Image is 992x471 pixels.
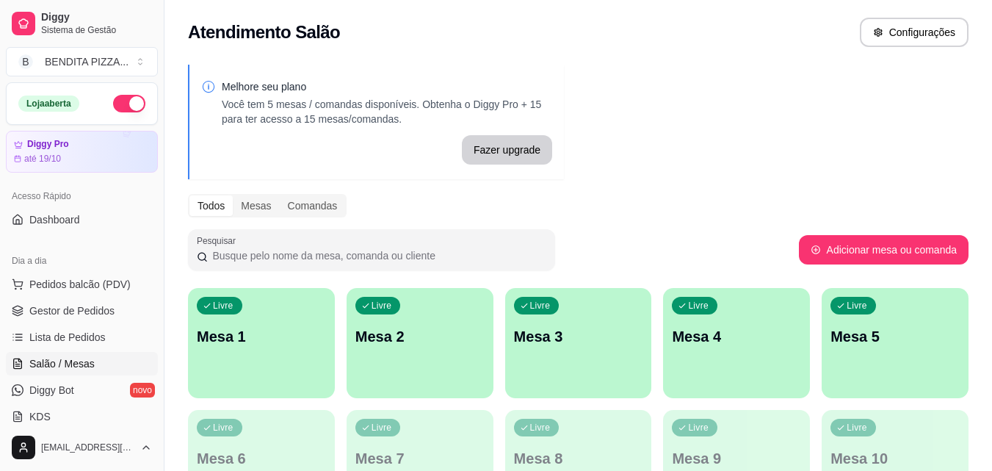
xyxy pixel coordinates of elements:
p: Mesa 1 [197,326,326,347]
span: Sistema de Gestão [41,24,152,36]
span: Dashboard [29,212,80,227]
button: LivreMesa 2 [347,288,493,398]
p: Livre [688,422,709,434]
button: LivreMesa 1 [188,288,335,398]
p: Mesa 6 [197,448,326,469]
p: Livre [372,300,392,312]
p: Livre [213,422,233,434]
p: Mesa 4 [672,326,801,347]
button: [EMAIL_ADDRESS][DOMAIN_NAME] [6,430,158,465]
button: Alterar Status [113,95,145,112]
p: Mesa 7 [355,448,485,469]
article: Diggy Pro [27,139,69,150]
div: Loja aberta [18,96,79,112]
span: Gestor de Pedidos [29,303,115,318]
p: Você tem 5 mesas / comandas disponíveis. Obtenha o Diggy Pro + 15 para ter acesso a 15 mesas/coma... [222,97,552,126]
span: B [18,54,33,69]
a: KDS [6,405,158,428]
p: Livre [372,422,392,434]
a: Diggy Botnovo [6,378,158,402]
p: Livre [688,300,709,312]
p: Melhore seu plano [222,79,552,94]
p: Livre [530,300,551,312]
button: LivreMesa 5 [822,288,969,398]
span: Salão / Mesas [29,356,95,371]
a: Dashboard [6,208,158,231]
span: Lista de Pedidos [29,330,106,345]
p: Mesa 10 [830,448,960,469]
button: Fazer upgrade [462,135,552,165]
p: Mesa 5 [830,326,960,347]
h2: Atendimento Salão [188,21,340,44]
div: Todos [189,195,233,216]
p: Mesa 3 [514,326,643,347]
a: Salão / Mesas [6,352,158,375]
a: Diggy Proaté 19/10 [6,131,158,173]
a: Gestor de Pedidos [6,299,158,323]
div: Dia a dia [6,249,158,273]
span: KDS [29,409,51,424]
p: Livre [847,300,867,312]
div: BENDITA PIZZA ... [45,54,128,69]
p: Mesa 9 [672,448,801,469]
button: LivreMesa 3 [505,288,652,398]
div: Acesso Rápido [6,184,158,208]
span: Diggy Bot [29,383,74,398]
div: Comandas [280,195,346,216]
button: Pedidos balcão (PDV) [6,273,158,296]
article: até 19/10 [24,153,61,165]
p: Mesa 2 [355,326,485,347]
span: Pedidos balcão (PDV) [29,277,131,292]
input: Pesquisar [208,248,546,263]
p: Livre [213,300,233,312]
div: Mesas [233,195,279,216]
a: Lista de Pedidos [6,326,158,349]
button: Configurações [860,18,969,47]
span: Diggy [41,11,152,24]
p: Livre [530,422,551,434]
p: Mesa 8 [514,448,643,469]
button: Adicionar mesa ou comanda [799,235,969,265]
a: DiggySistema de Gestão [6,6,158,41]
span: [EMAIL_ADDRESS][DOMAIN_NAME] [41,442,134,453]
button: LivreMesa 4 [663,288,810,398]
button: Select a team [6,47,158,76]
p: Livre [847,422,867,434]
label: Pesquisar [197,234,241,247]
